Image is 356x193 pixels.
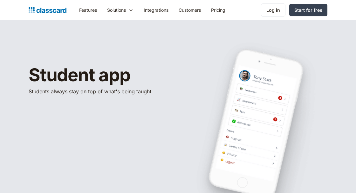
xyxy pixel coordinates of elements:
[289,4,327,16] a: Start for free
[64,170,96,176] div: Coming soon
[39,127,64,134] div: Resources
[261,3,285,17] a: Log in
[107,7,126,13] div: Solutions
[39,100,80,107] div: Classes schedule
[29,88,173,95] p: Students always stay on top of what's being taught.
[294,7,322,13] div: Start for free
[29,6,66,15] a: Logo
[174,3,206,17] a: Customers
[39,168,59,175] div: Timeline
[139,3,174,17] a: Integrations
[206,3,230,17] a: Pricing
[266,7,280,13] div: Log in
[102,3,139,17] div: Solutions
[90,156,122,163] div: Coming soon
[29,65,173,85] h1: Student app
[39,154,85,161] div: Assessment grades
[39,114,116,121] div: Check-in and attendance history
[74,3,102,17] a: Features
[39,141,69,148] div: Fee payment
